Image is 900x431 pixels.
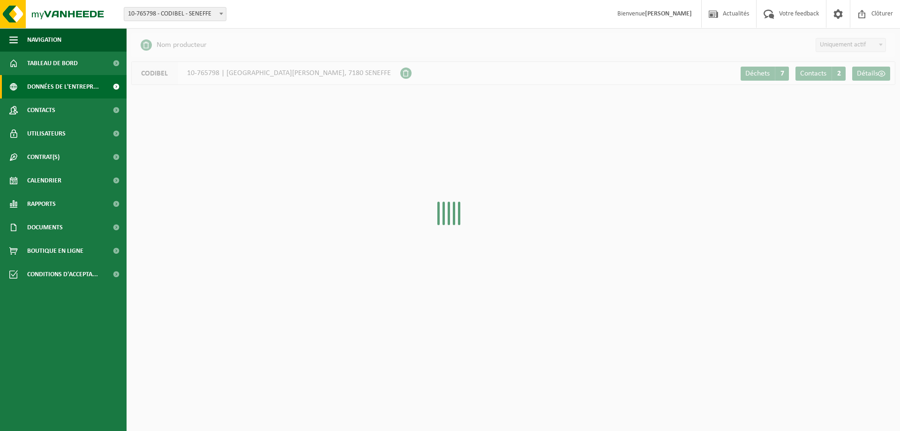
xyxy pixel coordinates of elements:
span: CODIBEL [132,62,178,84]
span: Contacts [800,70,826,77]
span: Uniquement actif [816,38,886,52]
span: Déchets [745,70,770,77]
span: Conditions d'accepta... [27,263,98,286]
span: Uniquement actif [816,38,885,52]
span: Données de l'entrepr... [27,75,99,98]
span: Calendrier [27,169,61,192]
span: Détails [857,70,878,77]
span: Documents [27,216,63,239]
a: Détails [852,67,890,81]
span: Utilisateurs [27,122,66,145]
div: 10-765798 | [GEOGRAPHIC_DATA][PERSON_NAME], 7180 SENEFFE [131,61,400,85]
span: 2 [832,67,846,81]
span: Boutique en ligne [27,239,83,263]
li: Nom producteur [141,38,207,52]
span: Contrat(s) [27,145,60,169]
a: Déchets 7 [741,67,789,81]
span: 10-765798 - CODIBEL - SENEFFE [124,8,226,21]
span: Contacts [27,98,55,122]
span: Tableau de bord [27,52,78,75]
span: Rapports [27,192,56,216]
a: Contacts 2 [795,67,846,81]
span: 7 [775,67,789,81]
strong: [PERSON_NAME] [645,10,692,17]
span: Navigation [27,28,61,52]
